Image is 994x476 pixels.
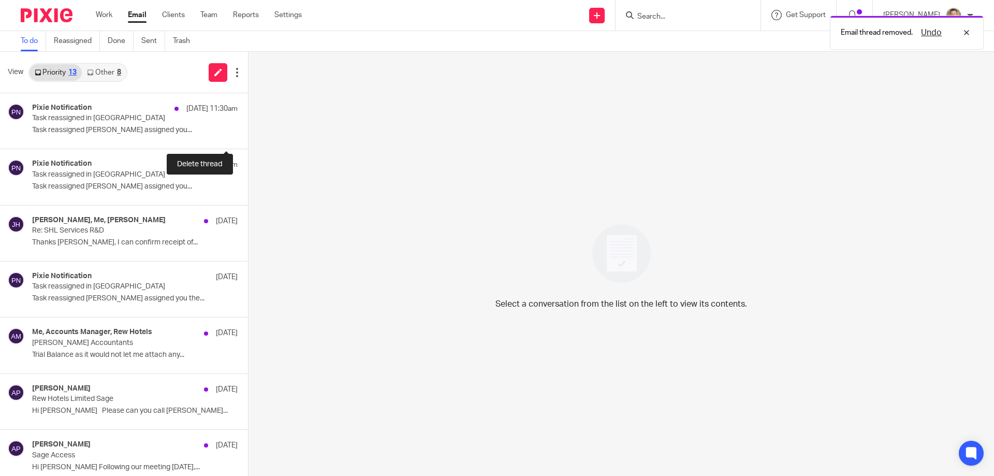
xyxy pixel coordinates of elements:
[54,31,100,51] a: Reassigned
[8,216,24,233] img: svg%3E
[68,69,77,76] div: 13
[8,160,24,176] img: svg%3E
[8,104,24,120] img: svg%3E
[82,64,126,81] a: Other8
[117,69,121,76] div: 8
[216,440,238,451] p: [DATE]
[32,328,152,337] h4: Me, Accounts Manager, Rew Hotels
[216,216,238,226] p: [DATE]
[495,298,747,310] p: Select a conversation from the list on the left to view its contents.
[8,384,24,401] img: svg%3E
[108,31,134,51] a: Done
[32,339,197,348] p: [PERSON_NAME] Accountants
[32,114,197,123] p: Task reassigned in [GEOGRAPHIC_DATA]
[8,440,24,457] img: svg%3E
[32,282,197,291] p: Task reassigned in [GEOGRAPHIC_DATA]
[8,67,23,78] span: View
[32,182,238,191] p: Task reassigned [PERSON_NAME] assigned you...
[216,328,238,338] p: [DATE]
[32,407,238,415] p: Hi [PERSON_NAME] Please can you call [PERSON_NAME]...
[32,126,238,135] p: Task reassigned [PERSON_NAME] assigned you...
[32,351,238,359] p: Trial Balance as it would not let me attach any...
[32,395,197,403] p: Rew Hotels Limited Sage
[32,384,91,393] h4: [PERSON_NAME]
[32,170,197,179] p: Task reassigned in [GEOGRAPHIC_DATA]
[233,10,259,20] a: Reports
[186,104,238,114] p: [DATE] 11:30am
[32,440,91,449] h4: [PERSON_NAME]
[32,294,238,303] p: Task reassigned [PERSON_NAME] assigned you the...
[216,272,238,282] p: [DATE]
[21,8,72,22] img: Pixie
[186,160,238,170] p: [DATE] 11:29am
[32,272,92,281] h4: Pixie Notification
[21,31,46,51] a: To do
[128,10,147,20] a: Email
[32,160,92,168] h4: Pixie Notification
[841,27,913,38] p: Email thread removed.
[216,384,238,395] p: [DATE]
[32,216,166,225] h4: [PERSON_NAME], Me, [PERSON_NAME]
[32,226,197,235] p: Re: SHL Services R&D
[173,31,198,51] a: Trash
[918,26,945,39] button: Undo
[32,238,238,247] p: Thanks [PERSON_NAME], I can confirm receipt of...
[30,64,82,81] a: Priority13
[200,10,217,20] a: Team
[586,218,657,290] img: image
[945,7,962,24] img: High%20Res%20Andrew%20Price%20Accountants_Poppy%20Jakes%20photography-1118.jpg
[8,272,24,289] img: svg%3E
[162,10,185,20] a: Clients
[274,10,302,20] a: Settings
[141,31,165,51] a: Sent
[8,328,24,344] img: svg%3E
[32,451,197,460] p: Sage Access
[96,10,112,20] a: Work
[32,104,92,112] h4: Pixie Notification
[32,463,238,472] p: Hi [PERSON_NAME] Following our meeting [DATE],...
